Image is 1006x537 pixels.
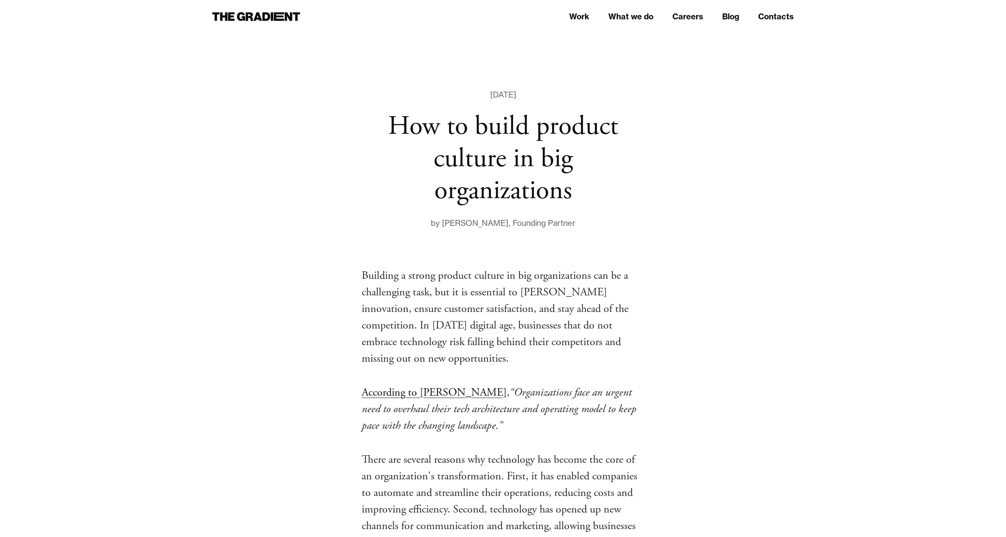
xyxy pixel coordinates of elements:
p: , [362,384,645,434]
div: , [508,217,513,229]
a: Contacts [758,11,794,23]
a: What we do [608,11,653,23]
div: Founding Partner [513,217,576,229]
div: [DATE] [490,88,516,101]
a: Blog [722,11,739,23]
a: According to [PERSON_NAME] [362,385,507,400]
h1: How to build product culture in big organizations [362,111,645,207]
p: Building a strong product culture in big organizations can be a challenging task, but it is essen... [362,267,645,367]
em: “Organizations face an urgent need to overhaul their tech architecture and operating model to kee... [362,385,636,433]
a: Careers [672,11,703,23]
div: by [430,217,442,229]
a: Work [569,11,589,23]
div: [PERSON_NAME] [442,217,508,229]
